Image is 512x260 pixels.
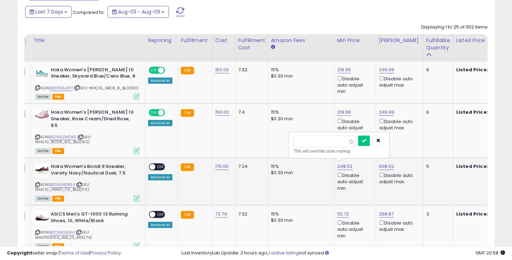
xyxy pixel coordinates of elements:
span: | SKU: MAGT100013_WB_10_RRS(74) [35,229,92,240]
div: Displaying 1 to 25 of 1102 items [421,24,488,31]
div: Last InventoryLab Update: 2 hours ago, not synced. [181,250,505,257]
small: FBA [181,211,194,219]
div: Disable auto adjust max [379,75,418,88]
strong: Copyright [7,250,32,256]
div: $0.30 min [271,116,329,122]
div: 5 [426,163,448,170]
a: 249.99 [379,66,395,73]
div: 15% [271,109,329,115]
span: OFF [155,212,166,218]
span: OFF [164,67,175,73]
a: 150.00 [215,66,229,73]
div: 15% [271,211,329,217]
b: Hoka Women's [PERSON_NAME] 10 Sneaker, Skyward Blue/Cielo Blue, 8 [51,67,135,81]
div: $0.30 min [271,217,329,224]
span: Aug-03 - Aug-09 [118,8,160,15]
span: OFF [155,164,166,170]
div: 7.32 [238,211,263,217]
b: ASICS Men's GT-1000 13 Running Shoes, 10, White/Black [51,211,135,226]
div: Amazon Fees [271,37,331,44]
span: Last 7 Days [36,8,63,15]
a: Privacy Policy [90,250,121,256]
span: ON [149,110,158,116]
img: 41vW88kYIhL._SL40_.jpg [35,67,49,81]
button: Aug-03 - Aug-09 [108,6,169,18]
a: B0DN3ZMDX5 [49,134,76,140]
a: 248.52 [337,163,353,170]
span: FBA [52,196,64,202]
div: Disable auto adjust max [379,219,418,233]
b: Listed Price: [456,163,488,170]
div: Disable auto adjust min [337,171,371,192]
b: Hoka Women's Bondi 9 Sneaker, Varsity Navy/Nautical Dusk, 7.5 [51,163,135,178]
div: ASIN: [35,67,140,99]
div: Disable auto adjust min [337,117,371,138]
button: Last 7 Days [25,6,72,18]
div: ASIN: [35,163,140,201]
div: Disable auto adjust max [379,117,418,131]
img: 31uH79o55DL._SL40_.jpg [35,211,49,225]
b: Hoka Women's [PERSON_NAME] 10 Sneaker, Rose Cream/Dried Rose, 8.5 [51,109,135,130]
b: Listed Price: [456,211,488,217]
span: 2025-08-17 20:58 GMT [475,250,505,256]
div: Disable auto adjust min [337,219,371,239]
span: All listings currently available for purchase on Amazon [35,94,51,100]
div: Amazon AI [148,78,172,84]
div: Fulfillment [181,37,209,44]
a: 219.99 [337,66,351,73]
span: FBA [52,94,64,100]
a: 150.00 [215,109,229,116]
span: All listings currently available for purchase on Amazon [35,196,51,202]
div: 3 [426,211,448,217]
b: Listed Price: [456,109,488,115]
a: B0D5G5J6T1 [49,85,73,91]
div: Amazon AI [148,120,172,126]
small: Amazon Fees. [271,44,275,50]
a: 608.52 [379,163,394,170]
a: B0CN82KJG4 [49,229,75,235]
div: Disable auto adjust min [337,75,371,95]
div: ASIN: [35,109,140,153]
div: seller snap | | [7,250,121,257]
a: 249.99 [379,109,395,116]
div: [PERSON_NAME] [379,37,420,44]
div: 7.32 [238,67,263,73]
div: Amazon AI [148,174,172,180]
div: 6 [426,109,448,115]
span: | SKU: WHC10_RCDR_8.5_BLO(150) [35,134,91,145]
a: B0D5G4D554 [49,182,75,188]
div: 7.4 [238,109,263,115]
div: Cost [215,37,232,44]
a: 112.72 [337,211,349,218]
span: OFF [164,110,175,116]
div: Fulfillment Cost [238,37,265,51]
a: 73.74 [215,211,227,218]
div: Title [33,37,142,44]
div: Amazon AI [148,222,172,228]
a: Terms of Use [60,250,89,256]
div: 15% [271,163,329,170]
div: $0.30 min [271,170,329,176]
div: Min Price [337,37,373,44]
div: This will override store markup [294,148,384,155]
a: 170.00 [215,163,229,170]
b: Listed Price: [456,66,488,73]
a: 268.87 [379,211,394,218]
div: Disable auto adjust max [379,171,418,185]
div: 15% [271,67,329,73]
span: Compared to: [73,9,105,16]
span: | SKU: WHC10_VNND_7.5_BLO(170) [35,182,90,192]
a: 1 active listing [269,250,299,256]
div: Fulfillable Quantity [426,37,450,51]
small: FBA [181,67,194,74]
a: 219.99 [337,109,351,116]
small: FBA [181,163,194,171]
span: ON [149,67,158,73]
span: FBA [52,148,64,154]
img: 31yHoxD7ZGL._SL40_.jpg [35,163,49,177]
div: ASIN: [35,211,140,248]
span: All listings currently available for purchase on Amazon [35,148,51,154]
div: Repricing [148,37,175,44]
div: $0.30 min [271,73,329,79]
img: 31akgONwBnL._SL40_.jpg [35,109,49,120]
